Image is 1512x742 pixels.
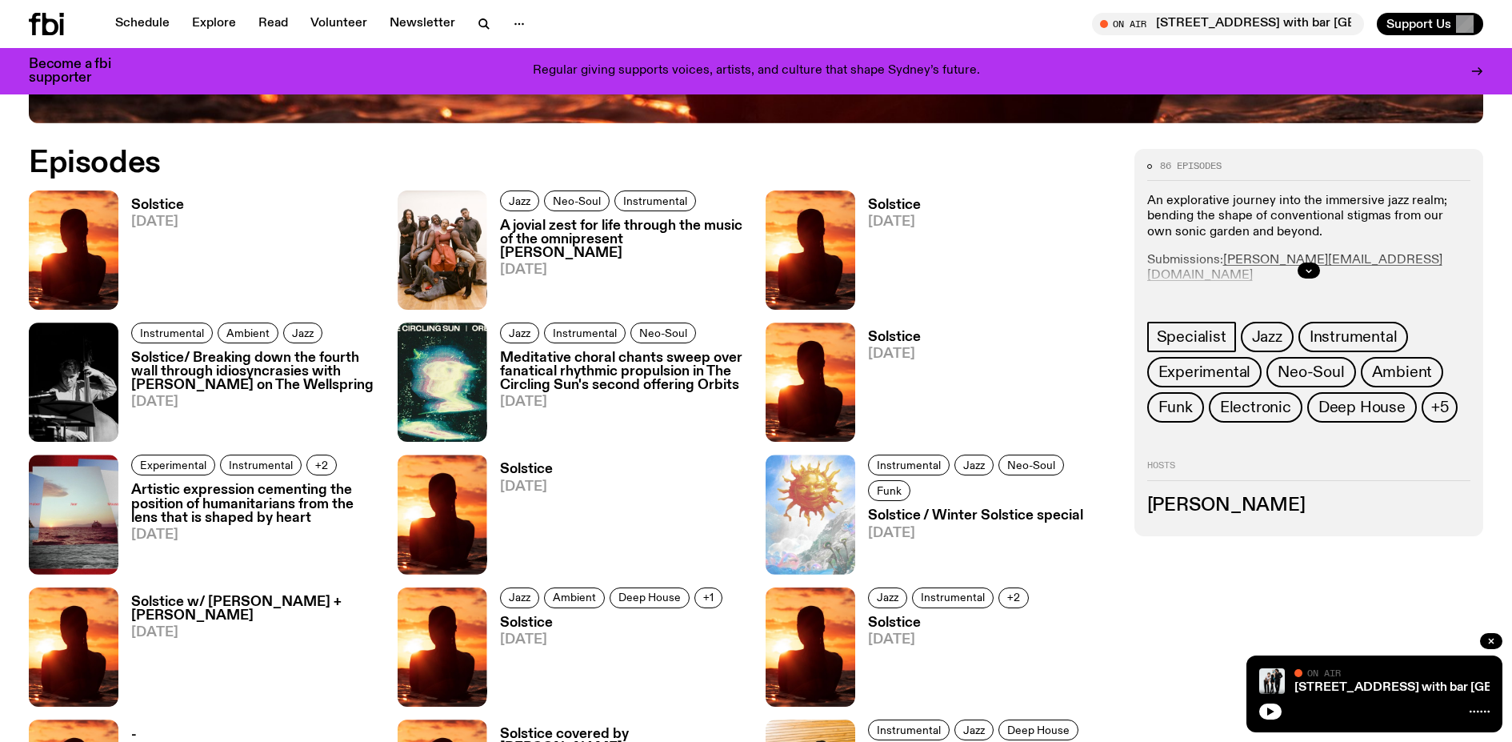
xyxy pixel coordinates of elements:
[921,592,985,604] span: Instrumental
[500,633,727,647] span: [DATE]
[639,327,687,339] span: Neo-Soul
[29,149,992,178] h2: Episodes
[131,728,178,741] h3: -
[500,588,539,608] a: Jazz
[500,351,747,392] h3: Meditative choral chants sweep over fanatical rhythmic propulsion in The Circling Sun's second of...
[380,13,465,35] a: Newsletter
[614,191,696,211] a: Instrumental
[106,13,179,35] a: Schedule
[500,480,553,494] span: [DATE]
[855,199,921,310] a: Solstice[DATE]
[131,351,378,392] h3: Solstice/ Breaking down the fourth wall through idiosyncrasies with [PERSON_NAME] on The Wellspring
[868,616,1034,630] h3: Solstice
[998,588,1029,608] button: +2
[140,459,206,471] span: Experimental
[877,592,898,604] span: Jazz
[610,588,690,608] a: Deep House
[553,195,601,207] span: Neo-Soul
[500,219,747,260] h3: A jovial zest for life through the music of the omnipresent [PERSON_NAME]
[1318,399,1406,416] span: Deep House
[998,720,1078,740] a: Deep House
[855,331,921,442] a: Solstice[DATE]
[1007,724,1070,736] span: Deep House
[1307,668,1341,678] span: On Air
[1266,357,1355,387] a: Neo-Soul
[533,64,980,78] p: Regular giving supports voices, artists, and culture that shape Sydney’s future.
[315,459,328,471] span: +2
[1386,17,1451,31] span: Support Us
[868,480,910,501] a: Funk
[868,509,1115,523] h3: Solstice / Winter Solstice special
[398,323,487,442] img: Ivory text "THE CIRCLING SUN | ORBITS" its over a galactic digital print of ivory, blue, purple a...
[868,199,921,212] h3: Solstice
[1147,357,1262,387] a: Experimental
[1157,328,1226,346] span: Specialist
[1007,592,1020,604] span: +2
[509,592,530,604] span: Jazz
[1431,399,1449,416] span: +5
[544,191,610,211] a: Neo-Soul
[509,327,530,339] span: Jazz
[29,58,131,85] h3: Become a fbi supporter
[398,191,487,310] img: All seven members of Kokoroko either standing, sitting or spread out on the ground. They are hudd...
[398,455,487,574] img: A girl standing in the ocean as waist level, staring into the rise of the sun.
[29,455,118,574] img: Collated images of the sea with a distant boat and sunset placed like photographs on a red surfac...
[963,724,985,736] span: Jazz
[1422,392,1458,423] button: +5
[868,455,950,475] a: Instrumental
[131,395,378,409] span: [DATE]
[500,463,553,476] h3: Solstice
[182,13,246,35] a: Explore
[220,455,302,475] a: Instrumental
[544,588,605,608] a: Ambient
[868,633,1034,647] span: [DATE]
[131,199,184,212] h3: Solstice
[29,323,118,442] img: Black and white photo of musician Jacques Emery playing his double bass reading sheet music.
[140,327,204,339] span: Instrumental
[868,347,921,361] span: [DATE]
[283,323,322,343] a: Jazz
[1158,399,1193,416] span: Funk
[868,588,907,608] a: Jazz
[1310,328,1398,346] span: Instrumental
[226,327,270,339] span: Ambient
[500,263,747,277] span: [DATE]
[703,592,714,604] span: +1
[118,483,378,574] a: Artistic expression cementing the position of humanitarians from the lens that is shaped by heart...
[509,195,530,207] span: Jazz
[1092,13,1364,35] button: On Air[STREET_ADDRESS] with bar [GEOGRAPHIC_DATA]
[487,351,747,442] a: Meditative choral chants sweep over fanatical rhythmic propulsion in The Circling Sun's second of...
[131,528,378,542] span: [DATE]
[306,455,337,475] button: +2
[118,199,184,310] a: Solstice[DATE]
[487,616,727,707] a: Solstice[DATE]
[877,459,941,471] span: Instrumental
[1007,459,1055,471] span: Neo-Soul
[118,596,378,707] a: Solstice w/ [PERSON_NAME] + [PERSON_NAME][DATE]
[500,191,539,211] a: Jazz
[954,455,994,475] a: Jazz
[29,588,118,707] img: A girl standing in the ocean as waist level, staring into the rise of the sun.
[131,483,378,524] h3: Artistic expression cementing the position of humanitarians from the lens that is shaped by heart
[868,331,921,344] h3: Solstice
[1252,328,1282,346] span: Jazz
[301,13,377,35] a: Volunteer
[229,459,293,471] span: Instrumental
[998,455,1064,475] a: Neo-Soul
[623,195,687,207] span: Instrumental
[131,596,378,623] h3: Solstice w/ [PERSON_NAME] + [PERSON_NAME]
[855,509,1115,574] a: Solstice / Winter Solstice special[DATE]
[1377,13,1483,35] button: Support Us
[218,323,278,343] a: Ambient
[1147,497,1471,515] h3: [PERSON_NAME]
[766,588,855,707] img: A girl standing in the ocean as waist level, staring into the rise of the sun.
[1307,392,1417,423] a: Deep House
[131,323,213,343] a: Instrumental
[500,616,727,630] h3: Solstice
[868,527,1115,540] span: [DATE]
[1298,322,1409,352] a: Instrumental
[630,323,696,343] a: Neo-Soul
[500,395,747,409] span: [DATE]
[131,455,215,475] a: Experimental
[1372,363,1433,381] span: Ambient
